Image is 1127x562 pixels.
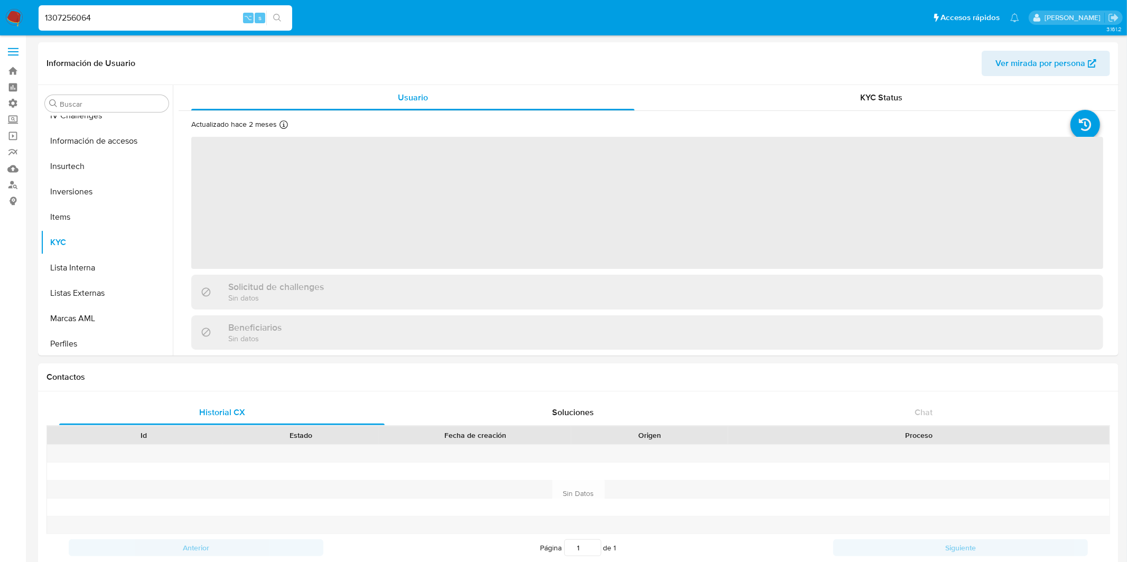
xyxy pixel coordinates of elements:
h1: Información de Usuario [46,58,135,69]
h3: Beneficiarios [228,322,282,333]
h1: Contactos [46,372,1110,382]
span: Usuario [398,91,428,104]
h3: Solicitud de challenges [228,281,324,293]
p: Sin datos [228,293,324,303]
button: Siguiente [833,539,1088,556]
span: ‌ [191,137,1103,269]
p: lautaro.chamorro@mercadolibre.com [1045,13,1104,23]
a: Salir [1108,12,1119,23]
button: Marcas AML [41,306,173,331]
span: Soluciones [552,406,594,418]
button: Ver mirada por persona [982,51,1110,76]
button: Buscar [49,99,58,108]
span: ⌥ [244,13,252,23]
button: Anterior [69,539,323,556]
button: search-icon [266,11,288,25]
span: Accesos rápidos [940,12,1000,23]
span: 1 [614,542,617,553]
span: KYC Status [861,91,903,104]
div: Fecha de creación [386,430,564,441]
button: Lista Interna [41,255,173,280]
div: Estado [230,430,372,441]
div: BeneficiariosSin datos [191,315,1103,350]
p: Actualizado hace 2 meses [191,119,277,129]
span: s [258,13,262,23]
button: Insurtech [41,154,173,179]
div: Solicitud de challengesSin datos [191,275,1103,309]
span: Chat [915,406,933,418]
input: Buscar [60,99,164,109]
input: Buscar usuario o caso... [39,11,292,25]
span: Historial CX [199,406,245,418]
div: Id [73,430,215,441]
a: Notificaciones [1010,13,1019,22]
button: Perfiles [41,331,173,357]
button: Items [41,204,173,230]
button: Información de accesos [41,128,173,154]
div: Proceso [735,430,1102,441]
span: Ver mirada por persona [995,51,1085,76]
button: Inversiones [41,179,173,204]
div: Origen [579,430,721,441]
button: KYC [41,230,173,255]
p: Sin datos [228,333,282,343]
button: Listas Externas [41,280,173,306]
span: Página de [541,539,617,556]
